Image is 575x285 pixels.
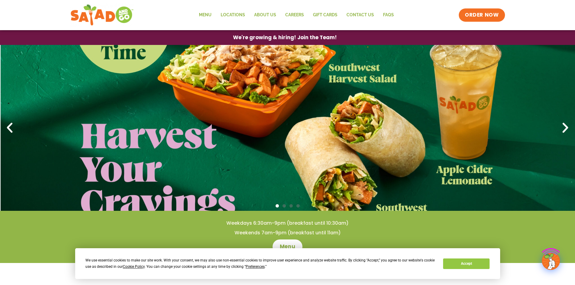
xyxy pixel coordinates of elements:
span: Go to slide 3 [289,204,293,207]
h4: Weekends 7am-9pm (breakfast until 11am) [12,230,563,236]
div: Next slide [559,121,572,135]
img: new-SAG-logo-768×292 [70,3,134,27]
a: We're growing & hiring! Join the Team! [224,30,346,45]
a: Menu [194,8,216,22]
a: Menu [273,239,302,254]
button: Accept [443,258,490,269]
span: Go to slide 4 [296,204,300,207]
span: We're growing & hiring! Join the Team! [233,35,337,40]
a: About Us [250,8,281,22]
span: Cookie Policy [123,264,145,269]
h4: Weekdays 6:30am-9pm (breakfast until 10:30am) [12,220,563,226]
span: Go to slide 2 [283,204,286,207]
a: ORDER NOW [459,8,505,22]
div: Cookie Consent Prompt [75,248,500,279]
span: ORDER NOW [465,11,499,19]
div: We use essential cookies to make our site work. With your consent, we may also use non-essential ... [85,257,436,270]
div: Previous slide [3,121,16,135]
a: Contact Us [342,8,379,22]
a: Careers [281,8,308,22]
span: Go to slide 1 [276,204,279,207]
a: Locations [216,8,250,22]
a: FAQs [379,8,398,22]
span: Preferences [246,264,265,269]
span: Menu [280,243,295,250]
a: GIFT CARDS [308,8,342,22]
nav: Menu [194,8,398,22]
